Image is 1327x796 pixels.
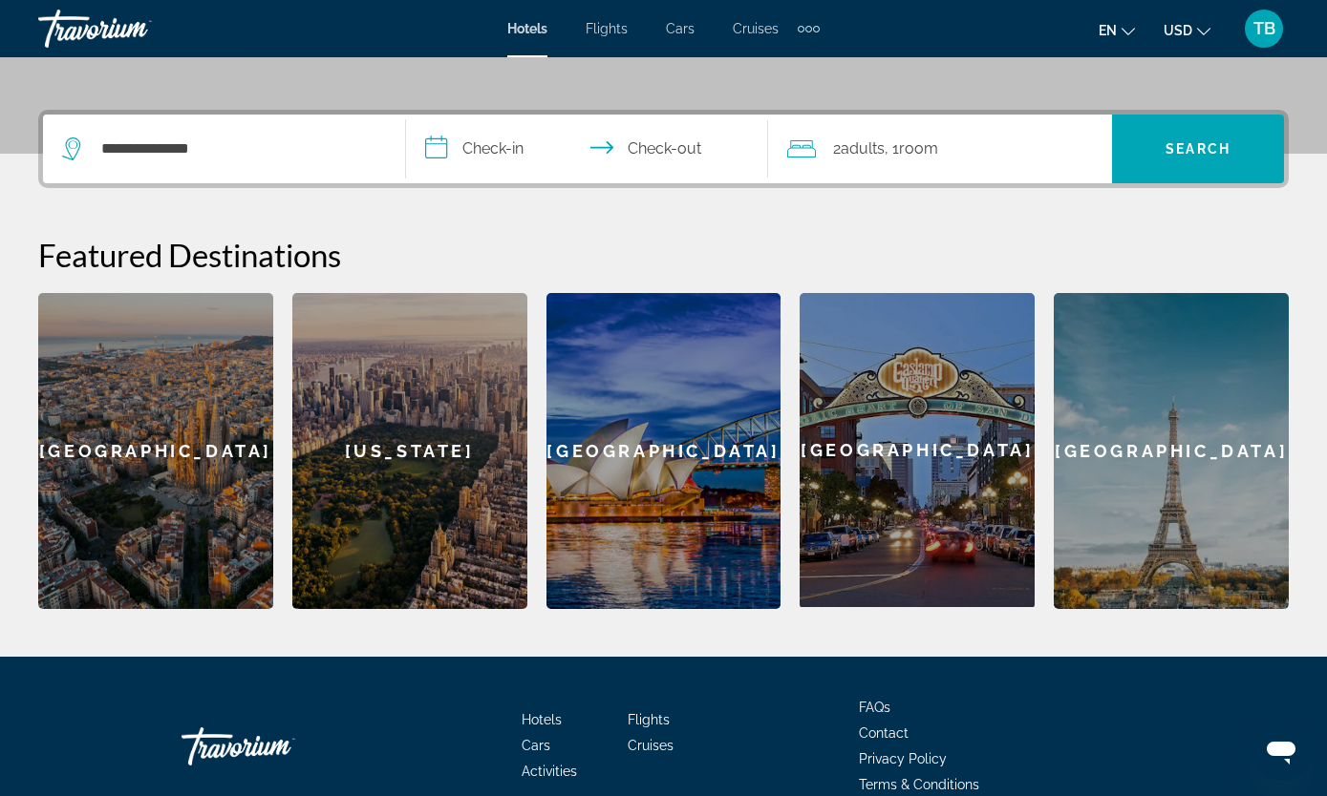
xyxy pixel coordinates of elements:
a: Cruises [628,738,674,753]
span: en [1099,23,1117,38]
a: [US_STATE] [292,293,527,609]
a: Privacy Policy [859,751,947,766]
div: [GEOGRAPHIC_DATA] [800,293,1035,607]
iframe: Button to launch messaging window [1251,720,1312,781]
a: [GEOGRAPHIC_DATA] [546,293,781,609]
button: Search [1112,115,1284,183]
a: FAQs [859,700,890,715]
a: Travorium [182,718,373,775]
button: Change currency [1164,16,1210,44]
span: 2 [833,136,885,162]
span: Adults [841,139,885,157]
span: USD [1164,23,1192,38]
span: TB [1253,19,1275,38]
a: Cars [522,738,550,753]
button: Check in and out dates [406,115,769,183]
a: [GEOGRAPHIC_DATA] [38,293,273,609]
a: Cruises [733,21,779,36]
div: Search widget [43,115,1284,183]
a: Flights [628,712,670,727]
a: Cars [666,21,695,36]
a: Activities [522,764,577,779]
span: Room [899,139,938,157]
a: Hotels [507,21,547,36]
a: Hotels [522,712,562,727]
a: Terms & Conditions [859,777,979,792]
button: Change language [1099,16,1135,44]
button: Travelers: 2 adults, 0 children [768,115,1112,183]
h2: Featured Destinations [38,236,1289,274]
button: User Menu [1239,9,1289,49]
a: [GEOGRAPHIC_DATA] [1054,293,1289,609]
button: Extra navigation items [798,13,820,44]
span: Search [1166,141,1231,157]
a: Travorium [38,4,229,53]
a: Contact [859,725,909,741]
a: Flights [586,21,628,36]
span: , 1 [885,136,938,162]
a: [GEOGRAPHIC_DATA] [800,293,1035,609]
